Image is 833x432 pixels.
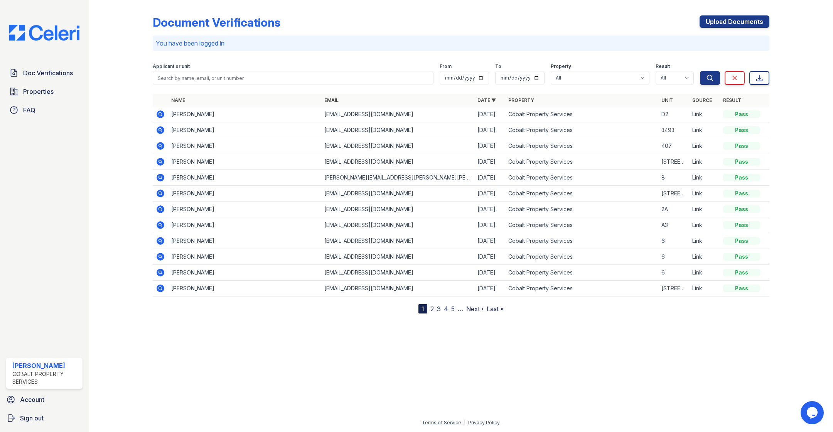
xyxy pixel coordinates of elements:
td: [EMAIL_ADDRESS][DOMAIN_NAME] [321,217,474,233]
div: Pass [723,205,760,213]
div: Pass [723,221,760,229]
div: Pass [723,142,760,150]
td: [PERSON_NAME] [168,233,321,249]
td: [PERSON_NAME] [168,281,321,296]
a: 4 [444,305,448,313]
a: Sign out [3,410,86,426]
div: | [464,420,465,425]
td: [EMAIL_ADDRESS][DOMAIN_NAME] [321,202,474,217]
td: [PERSON_NAME] [168,107,321,122]
div: Pass [723,285,760,292]
td: 407 [658,138,689,154]
label: Property [551,63,571,69]
a: Unit [661,97,673,103]
td: [STREET_ADDRESS] [658,281,689,296]
td: D2 [658,107,689,122]
td: Link [689,265,720,281]
a: Name [171,97,185,103]
a: Property [508,97,534,103]
input: Search by name, email, or unit number [153,71,433,85]
td: 6 [658,265,689,281]
a: Account [3,392,86,407]
td: Cobalt Property Services [505,249,658,265]
td: [DATE] [474,249,505,265]
a: 3 [437,305,441,313]
div: Pass [723,174,760,181]
td: [STREET_ADDRESS] [658,186,689,202]
label: To [495,63,501,69]
td: [EMAIL_ADDRESS][DOMAIN_NAME] [321,233,474,249]
a: Doc Verifications [6,65,83,81]
td: 2A [658,202,689,217]
div: Document Verifications [153,15,280,29]
td: Cobalt Property Services [505,281,658,296]
td: [EMAIL_ADDRESS][DOMAIN_NAME] [321,138,474,154]
td: Cobalt Property Services [505,233,658,249]
a: Source [692,97,712,103]
td: [EMAIL_ADDRESS][DOMAIN_NAME] [321,122,474,138]
div: Cobalt Property Services [12,370,79,386]
td: Cobalt Property Services [505,202,658,217]
div: Pass [723,237,760,245]
a: Last » [487,305,504,313]
label: Result [656,63,670,69]
td: [DATE] [474,122,505,138]
td: Link [689,186,720,202]
td: Cobalt Property Services [505,154,658,170]
td: Cobalt Property Services [505,217,658,233]
a: 2 [430,305,434,313]
td: A3 [658,217,689,233]
p: You have been logged in [156,39,766,48]
td: [PERSON_NAME] [168,249,321,265]
td: [PERSON_NAME] [168,265,321,281]
td: [EMAIL_ADDRESS][DOMAIN_NAME] [321,154,474,170]
label: Applicant or unit [153,63,190,69]
span: … [458,304,463,313]
td: [DATE] [474,202,505,217]
div: Pass [723,253,760,261]
a: Date ▼ [477,97,496,103]
td: [EMAIL_ADDRESS][DOMAIN_NAME] [321,281,474,296]
td: Link [689,170,720,186]
div: Pass [723,158,760,166]
td: [EMAIL_ADDRESS][DOMAIN_NAME] [321,265,474,281]
td: Cobalt Property Services [505,138,658,154]
td: [PERSON_NAME] [168,202,321,217]
td: Link [689,281,720,296]
td: Link [689,122,720,138]
td: Link [689,138,720,154]
td: Cobalt Property Services [505,186,658,202]
iframe: chat widget [801,401,825,424]
span: FAQ [23,105,35,115]
td: 6 [658,233,689,249]
span: Account [20,395,44,404]
a: Terms of Service [422,420,461,425]
div: Pass [723,126,760,134]
a: Privacy Policy [468,420,500,425]
td: [PERSON_NAME] [168,186,321,202]
img: CE_Logo_Blue-a8612792a0a2168367f1c8372b55b34899dd931a85d93a1a3d3e32e68fde9ad4.png [3,25,86,41]
a: 5 [451,305,455,313]
span: Doc Verifications [23,68,73,78]
td: [PERSON_NAME] [168,154,321,170]
td: [DATE] [474,281,505,296]
td: Link [689,202,720,217]
td: Link [689,154,720,170]
a: Next › [466,305,484,313]
td: [DATE] [474,154,505,170]
td: [EMAIL_ADDRESS][DOMAIN_NAME] [321,186,474,202]
td: 8 [658,170,689,186]
td: Link [689,217,720,233]
td: [PERSON_NAME] [168,138,321,154]
td: Cobalt Property Services [505,107,658,122]
td: [DATE] [474,170,505,186]
td: [PERSON_NAME] [168,170,321,186]
td: [PERSON_NAME] [168,217,321,233]
td: Link [689,107,720,122]
td: Cobalt Property Services [505,170,658,186]
td: [EMAIL_ADDRESS][DOMAIN_NAME] [321,249,474,265]
td: [DATE] [474,233,505,249]
a: Properties [6,84,83,99]
span: Sign out [20,413,44,423]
